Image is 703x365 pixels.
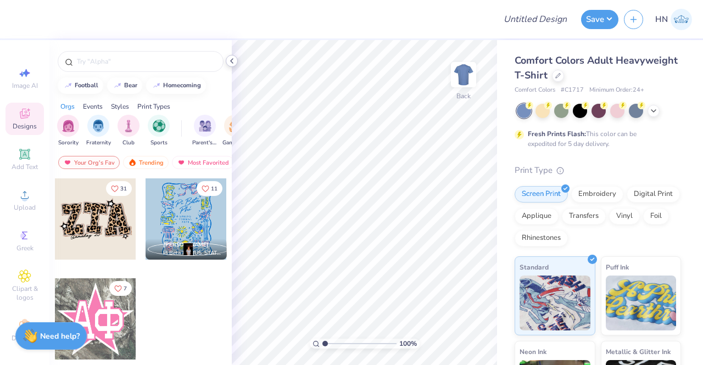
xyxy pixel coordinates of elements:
span: 31 [120,186,127,192]
div: Styles [111,102,129,111]
span: Fraternity [86,139,111,147]
img: Sorority Image [62,120,75,132]
input: Try "Alpha" [76,56,216,67]
span: Upload [14,203,36,212]
strong: Need help? [40,331,80,341]
div: filter for Fraternity [86,115,111,147]
img: Back [453,64,475,86]
button: filter button [148,115,170,147]
img: Club Image [122,120,135,132]
button: Like [109,281,132,296]
button: football [58,77,103,94]
div: This color can be expedited for 5 day delivery. [528,129,663,149]
span: Club [122,139,135,147]
img: Parent's Weekend Image [199,120,211,132]
div: Digital Print [627,186,680,203]
span: 100 % [399,339,417,349]
div: Trending [123,156,169,169]
button: filter button [222,115,248,147]
div: filter for Parent's Weekend [192,115,217,147]
img: trend_line.gif [152,82,161,89]
span: Image AI [12,81,38,90]
span: Game Day [222,139,248,147]
a: HN [655,9,692,30]
img: Fraternity Image [92,120,104,132]
span: Neon Ink [520,346,546,357]
span: 7 [124,286,127,291]
img: trend_line.gif [64,82,72,89]
img: most_fav.gif [177,159,186,166]
span: [PERSON_NAME] [163,241,209,249]
img: most_fav.gif [63,159,72,166]
div: Screen Print [515,186,568,203]
button: filter button [192,115,217,147]
div: Orgs [60,102,75,111]
div: Foil [643,208,669,224]
div: Vinyl [609,208,640,224]
div: filter for Game Day [222,115,248,147]
button: filter button [57,115,79,147]
div: homecoming [163,82,201,88]
img: Sports Image [153,120,165,132]
div: Embroidery [571,186,623,203]
span: # C1717 [561,86,584,95]
strong: Fresh Prints Flash: [528,130,586,138]
div: Applique [515,208,559,224]
div: filter for Sports [148,115,170,147]
img: Standard [520,276,590,330]
span: Metallic & Glitter Ink [606,346,671,357]
span: Sports [150,139,168,147]
div: Events [83,102,103,111]
span: Comfort Colors [515,86,555,95]
div: Transfers [562,208,606,224]
span: Minimum Order: 24 + [589,86,644,95]
button: bear [107,77,142,94]
div: Print Type [515,164,681,177]
img: Game Day Image [229,120,242,132]
span: Clipart & logos [5,284,44,302]
img: trend_line.gif [113,82,122,89]
div: filter for Sorority [57,115,79,147]
span: Greek [16,244,34,252]
div: football [75,82,98,88]
span: Designs [13,122,37,131]
div: Back [456,91,471,101]
span: 11 [211,186,217,192]
button: Save [581,10,618,29]
img: Puff Ink [606,276,677,330]
div: bear [124,82,137,88]
button: Like [106,181,132,196]
button: homecoming [146,77,206,94]
input: Untitled Design [495,8,576,30]
span: HN [655,13,668,26]
img: trending.gif [128,159,137,166]
span: Standard [520,261,549,273]
button: filter button [118,115,140,147]
span: Parent's Weekend [192,139,217,147]
span: Sorority [58,139,79,147]
div: filter for Club [118,115,140,147]
div: Rhinestones [515,230,568,246]
span: Add Text [12,162,38,171]
button: Like [197,181,222,196]
span: Pi Beta Phi, [US_STATE][GEOGRAPHIC_DATA] [163,249,222,257]
span: Puff Ink [606,261,629,273]
div: Most Favorited [172,156,234,169]
div: Print Types [137,102,170,111]
div: Your Org's Fav [58,156,120,169]
span: Comfort Colors Adult Heavyweight T-Shirt [515,54,678,82]
button: filter button [86,115,111,147]
img: Huda Nadeem [671,9,692,30]
span: Decorate [12,334,38,342]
